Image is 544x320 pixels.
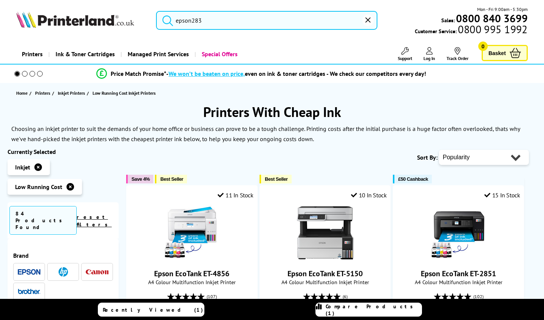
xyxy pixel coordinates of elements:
[18,269,40,275] img: Epson
[111,70,166,77] span: Price Match Promise*
[287,269,363,278] a: Epson EcoTank ET-5150
[103,306,203,313] span: Recently Viewed (1)
[218,191,253,199] div: 11 In Stock
[16,89,29,97] a: Home
[398,55,412,61] span: Support
[441,17,455,24] span: Sales:
[121,45,195,64] a: Managed Print Services
[52,267,74,277] a: HP
[421,269,496,278] a: Epson EcoTank ET-2851
[16,11,134,28] img: Printerland Logo
[48,45,121,64] a: Ink & Toner Cartridges
[315,303,422,317] a: Compare Products (1)
[430,205,487,261] img: Epson EcoTank ET-2851
[447,47,468,61] a: Track Order
[18,287,40,296] a: Brother
[264,278,387,286] span: A4 Colour Multifunction Inkjet Printer
[155,175,187,183] button: Best Seller
[164,255,220,263] a: Epson EcoTank ET-4856
[156,11,377,30] input: Se
[35,89,52,97] a: Printers
[131,176,150,182] span: Save 4%
[423,55,435,61] span: Log In
[477,6,528,13] span: Mon - Fri 9:00am - 5:30pm
[297,255,354,263] a: Epson EcoTank ET-5150
[297,205,354,261] img: Epson EcoTank ET-5150
[4,67,519,80] li: modal_Promise
[8,148,119,155] div: Currently Selected
[18,289,40,294] img: Brother
[77,214,112,228] a: reset filters
[56,45,115,64] span: Ink & Toner Cartridges
[482,45,528,61] a: Basket 0
[393,175,432,183] button: £50 Cashback
[398,176,428,182] span: £50 Cashback
[457,26,527,33] span: 0800 995 1992
[18,267,40,277] a: Epson
[417,154,437,161] span: Sort By:
[164,205,220,261] img: Epson EcoTank ET-4856
[58,89,87,97] a: Inkjet Printers
[98,303,204,317] a: Recently Viewed (1)
[15,183,62,191] span: Low Running Cost
[16,11,147,29] a: Printerland Logo
[8,103,536,121] h1: Printers With Cheap Ink
[398,47,412,61] a: Support
[126,175,153,183] button: Save 4%
[16,45,48,64] a: Printers
[9,206,77,235] span: 84 Products Found
[86,269,108,274] img: Canon
[35,89,50,97] span: Printers
[455,15,528,22] a: 0800 840 3699
[488,48,506,58] span: Basket
[326,303,422,317] span: Compare Products (1)
[397,278,520,286] span: A4 Colour Multifunction Inkjet Printer
[15,163,30,171] span: Inkjet
[415,26,527,35] span: Customer Service:
[456,11,528,25] b: 0800 840 3699
[265,176,288,182] span: Best Seller
[195,45,243,64] a: Special Offers
[207,289,217,304] span: (107)
[13,252,113,259] span: Brand
[473,289,484,304] span: (102)
[351,191,386,199] div: 10 In Stock
[478,42,488,51] span: 0
[423,47,435,61] a: Log In
[59,267,68,277] img: HP
[160,176,183,182] span: Best Seller
[166,70,426,77] div: - even on ink & toner cartridges - We check our competitors every day!
[430,255,487,263] a: Epson EcoTank ET-2851
[86,267,108,277] a: Canon
[154,269,229,278] a: Epson EcoTank ET-4856
[58,89,85,97] span: Inkjet Printers
[11,125,520,143] p: Choosing an inkjet printer to suit the demands of your home office or business can prove to be a ...
[93,90,156,96] span: Low Running Cost Inkjet Printers
[484,191,520,199] div: 15 In Stock
[260,175,292,183] button: Best Seller
[130,278,253,286] span: A4 Colour Multifunction Inkjet Printer
[168,70,245,77] span: We won’t be beaten on price,
[343,289,348,304] span: (6)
